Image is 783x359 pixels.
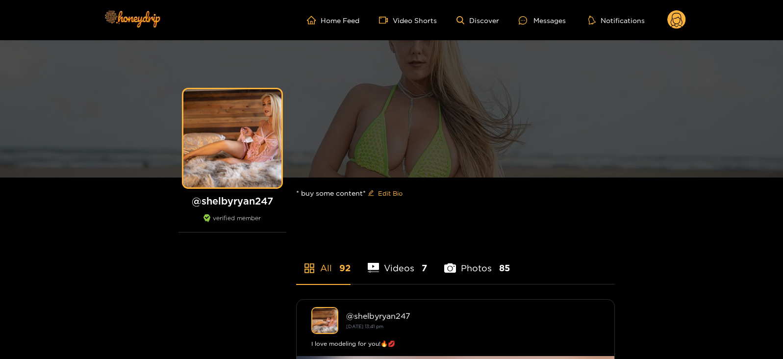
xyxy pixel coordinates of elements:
[346,311,600,320] div: @ shelbyryan247
[378,188,403,198] span: Edit Bio
[307,16,321,25] span: home
[296,178,615,209] div: * buy some content*
[311,307,338,334] img: shelbyryan247
[499,262,510,274] span: 85
[519,15,566,26] div: Messages
[379,16,393,25] span: video-camera
[296,240,351,284] li: All
[311,339,600,349] div: I love modeling for you!🔥💋
[368,240,428,284] li: Videos
[368,190,374,197] span: edit
[339,262,351,274] span: 92
[379,16,437,25] a: Video Shorts
[303,262,315,274] span: appstore
[444,240,510,284] li: Photos
[346,324,383,329] small: [DATE] 13:41 pm
[178,195,286,207] h1: @ shelbyryan247
[585,15,648,25] button: Notifications
[366,185,404,201] button: editEdit Bio
[422,262,427,274] span: 7
[178,214,286,232] div: verified member
[307,16,359,25] a: Home Feed
[456,16,499,25] a: Discover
